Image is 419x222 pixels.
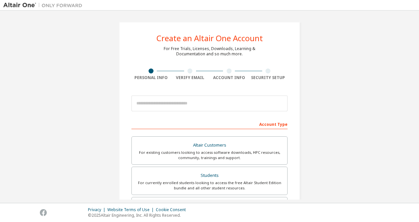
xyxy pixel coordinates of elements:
div: Cookie Consent [156,207,190,212]
div: Privacy [88,207,107,212]
div: Students [136,171,283,180]
div: For existing customers looking to access software downloads, HPC resources, community, trainings ... [136,150,283,160]
div: Create an Altair One Account [156,34,263,42]
div: For Free Trials, Licenses, Downloads, Learning & Documentation and so much more. [164,46,255,57]
img: Altair One [3,2,86,9]
img: facebook.svg [40,209,47,216]
div: Account Type [131,119,288,129]
div: Personal Info [131,75,171,80]
div: Website Terms of Use [107,207,156,212]
div: Altair Customers [136,141,283,150]
div: For currently enrolled students looking to access the free Altair Student Edition bundle and all ... [136,180,283,191]
div: Security Setup [249,75,288,80]
div: Verify Email [171,75,210,80]
p: © 2025 Altair Engineering, Inc. All Rights Reserved. [88,212,190,218]
div: Account Info [209,75,249,80]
